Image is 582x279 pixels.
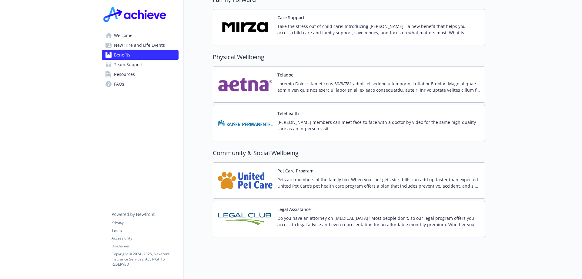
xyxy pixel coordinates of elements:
span: Welcome [114,31,132,40]
button: Legal Assistance [277,206,311,213]
a: Team Support [102,60,179,70]
span: FAQs [114,79,124,89]
span: New Hire and Life Events [114,40,165,50]
button: Telehealth [277,110,299,117]
h2: Physical Wellbeing [213,53,485,62]
a: New Hire and Life Events [102,40,179,50]
img: Kaiser Permanente Insurance Company carrier logo [218,110,273,136]
h2: Community & Social Wellbeing [213,148,485,158]
a: Welcome [102,31,179,40]
a: Resources [102,70,179,79]
img: HeyMirza, Inc. carrier logo [218,14,273,40]
img: Aetna Inc carrier logo [218,72,273,97]
span: Team Support [114,60,143,70]
p: Take the stress out of child care! Introducing [PERSON_NAME]—a new benefit that helps you access ... [277,23,480,36]
img: Legal Club of America carrier logo [218,206,273,232]
img: United Pet Care carrier logo [218,168,273,193]
p: Pets are members of the family too. When your pet gets sick, bills can add up faster than expecte... [277,176,480,189]
a: Disclaimer [112,243,178,249]
a: FAQs [102,79,179,89]
a: Privacy [112,220,178,225]
p: Loremip Dolor sitamet cons 30/3/781 adipis el seddoeiu temporinci utlabor Etdolor. Magn aliquae a... [277,80,480,93]
button: Pet Care Program [277,168,313,174]
span: Benefits [114,50,130,60]
button: Teladoc [277,72,293,78]
a: Benefits [102,50,179,60]
a: Accessibility [112,236,178,241]
p: [PERSON_NAME] members can meet face-to-face with a doctor by video for the same high-quality care... [277,119,480,132]
span: Resources [114,70,135,79]
p: Do you have an attorney on [MEDICAL_DATA]? Most people don't, so our legal program offers you acc... [277,215,480,228]
a: Terms [112,228,178,233]
button: Care Support [277,14,304,21]
p: Copyright © 2024 - 2025 , Newfront Insurance Services, ALL RIGHTS RESERVED [112,251,178,267]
